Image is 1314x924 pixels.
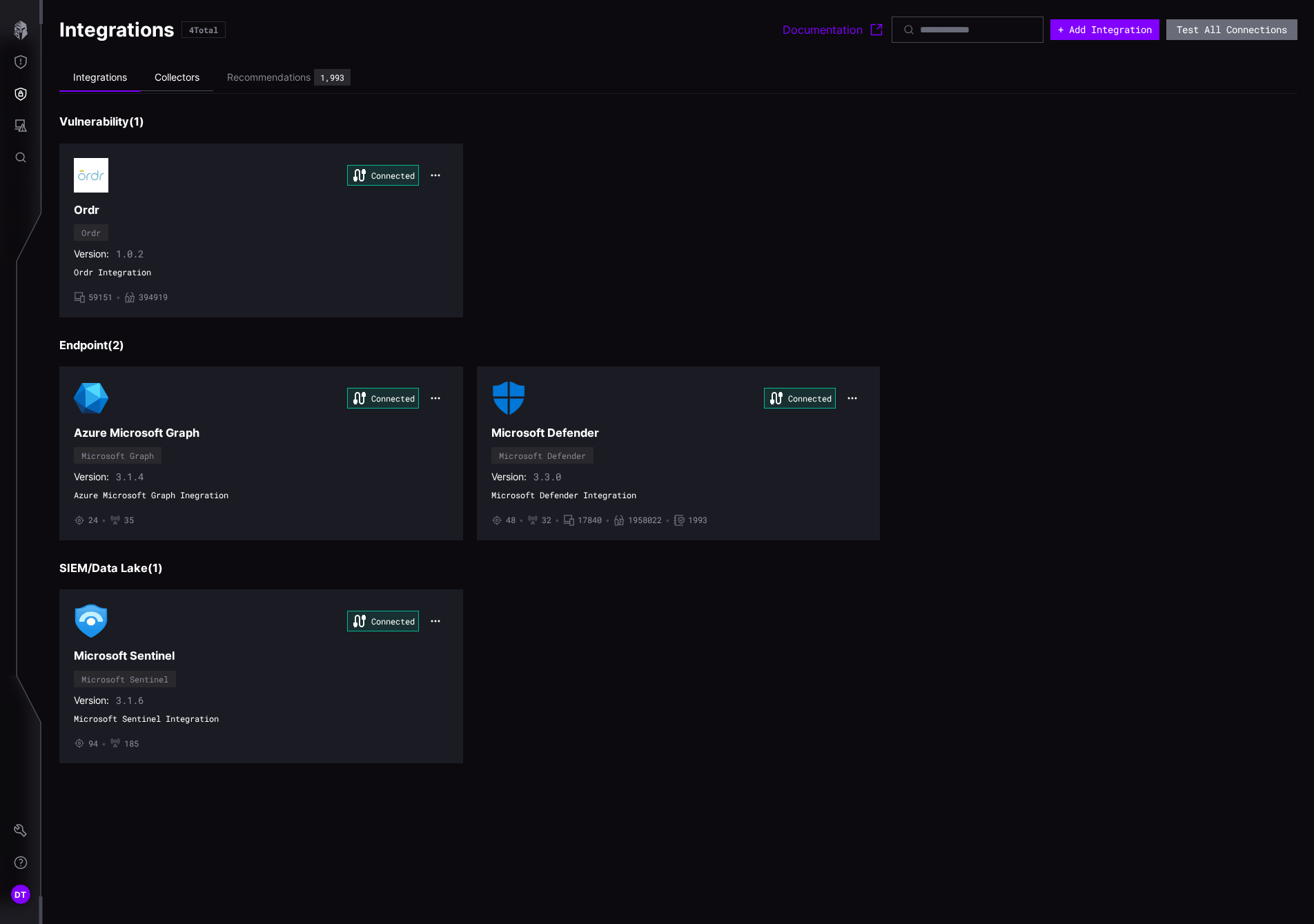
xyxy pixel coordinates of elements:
div: Connected [764,388,836,409]
div: Microsoft Sentinel [81,675,168,683]
li: Integrations [59,64,141,92]
button: DT [1,878,41,910]
img: Ordr [74,158,108,193]
h3: Endpoint ( 2 ) [59,338,1297,353]
div: 1,993 [320,73,344,81]
span: 17840 [578,515,602,526]
a: Documentation [783,21,885,38]
h3: Vulnerability ( 1 ) [59,115,1297,129]
img: Microsoft Sentinel [74,604,108,638]
span: 3.1.6 [116,694,144,707]
span: Microsoft Sentinel Integration [74,714,449,725]
div: Connected [347,611,419,631]
span: • [101,738,106,749]
span: 3.3.0 [533,471,561,483]
span: 185 [124,738,139,749]
span: Microsoft Defender Integration [491,490,866,501]
span: 394919 [139,292,168,303]
span: 48 [506,515,516,526]
div: Ordr [81,228,101,237]
div: 4 Total [189,26,218,34]
span: • [555,515,560,526]
span: • [519,515,524,526]
span: Azure Microsoft Graph Inegration [74,490,449,501]
img: Microsoft Defender [491,381,526,415]
span: 1958022 [628,515,662,526]
div: Connected [347,388,419,409]
span: DT [14,887,27,902]
h3: Ordr [74,203,449,217]
div: Connected [347,165,419,186]
span: 94 [88,738,98,749]
span: 59151 [88,292,112,303]
span: • [101,515,106,526]
li: Collectors [141,64,213,91]
h3: Microsoft Defender [491,426,866,440]
span: • [116,292,121,303]
span: Ordr Integration [74,267,449,278]
span: 32 [542,515,551,526]
img: Microsoft Graph [74,381,108,415]
span: 24 [88,515,98,526]
span: 1.0.2 [116,248,144,260]
span: 3.1.4 [116,471,144,483]
button: + Add Integration [1050,19,1159,40]
button: Test All Connections [1166,19,1297,40]
span: • [605,515,610,526]
span: Version: [74,694,109,707]
h3: SIEM/Data Lake ( 1 ) [59,561,1297,576]
h1: Integrations [59,17,175,42]
span: 35 [124,515,134,526]
div: Microsoft Defender [499,451,586,460]
h3: Azure Microsoft Graph [74,426,449,440]
span: • [665,515,670,526]
div: Recommendations [227,71,311,83]
span: Version: [74,248,109,260]
span: Version: [491,471,527,483]
div: Microsoft Graph [81,451,154,460]
span: Version: [74,471,109,483]
span: 1993 [688,515,707,526]
h3: Microsoft Sentinel [74,649,449,663]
